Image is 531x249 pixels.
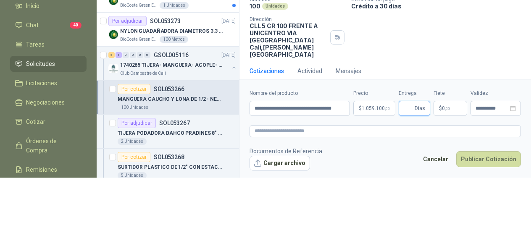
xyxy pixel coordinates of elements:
[351,3,528,10] p: Crédito a 30 días
[130,52,136,58] div: 0
[118,172,147,179] div: 5 Unidades
[120,70,166,77] p: Club Campestre de Cali
[97,81,239,115] a: Por cotizarSOL053266MANGUERA CAUCHO Y LONA DE 1/2 - NEGRA100 Unidades
[10,37,87,52] a: Tareas
[160,36,188,43] div: 100 Metros
[116,52,122,58] div: 1
[262,3,288,10] div: Unidades
[221,51,236,59] p: [DATE]
[221,17,236,25] p: [DATE]
[97,149,239,183] a: Por cotizarSOL053268SURTIDOR PLASTICO DE 1/2" CON ESTACA PARA RIEGO5 Unidades
[118,152,150,162] div: Por cotizar
[434,101,467,116] p: $ 0,00
[26,98,65,107] span: Negociaciones
[456,151,521,167] button: Publicar Cotización
[10,94,87,110] a: Negociaciones
[118,84,150,94] div: Por cotizar
[26,1,39,10] span: Inicio
[10,56,87,72] a: Solicitudes
[108,63,118,73] img: Company Logo
[26,79,57,88] span: Licitaciones
[353,101,395,116] p: $1.059.100,00
[250,3,260,10] p: 100
[154,86,184,92] p: SOL053266
[399,89,430,97] label: Entrega
[250,22,327,58] p: CLL 5 CR 100 FRENTE A UNICENTRO VIA [GEOGRAPHIC_DATA] Cali , [PERSON_NAME][GEOGRAPHIC_DATA]
[26,59,55,68] span: Solicitudes
[118,95,222,103] p: MANGUERA CAUCHO Y LONA DE 1/2 - NEGRA
[154,52,189,58] p: GSOL005116
[10,75,87,91] a: Licitaciones
[297,66,322,76] div: Actividad
[26,21,39,30] span: Chat
[108,52,115,58] div: 5
[445,106,450,111] span: ,00
[336,66,361,76] div: Mensajes
[434,89,467,97] label: Flete
[26,165,57,174] span: Remisiones
[154,154,184,160] p: SOL053268
[118,118,156,128] div: Por adjudicar
[97,13,239,47] a: Por adjudicarSOL053273[DATE] Company LogoNYLON GUADAÑADORA DIAMETROS 3.3 mmBioCosta Green Energy ...
[160,2,189,9] div: 1 Unidades
[70,22,81,29] span: 40
[10,114,87,130] a: Cotizar
[10,162,87,178] a: Remisiones
[120,36,158,43] p: BioCosta Green Energy S.A.S
[150,18,181,24] p: SOL053273
[108,16,147,26] div: Por adjudicar
[120,61,225,69] p: 1740265 TIJERA- MANGUERA- ACOPLE- SURTIDORES
[250,89,350,97] label: Nombre del producto
[10,133,87,158] a: Órdenes de Compra
[353,89,395,97] label: Precio
[250,66,284,76] div: Cotizaciones
[250,147,322,156] p: Documentos de Referencia
[471,89,521,97] label: Validez
[418,151,453,167] button: Cancelar
[144,52,150,58] div: 0
[26,117,45,126] span: Cotizar
[250,156,310,171] button: Cargar archivo
[118,104,152,111] div: 100 Unidades
[442,106,450,111] span: 0
[118,138,147,145] div: 2 Unidades
[120,27,225,35] p: NYLON GUADAÑADORA DIAMETROS 3.3 mm
[137,52,143,58] div: 0
[97,115,239,149] a: Por adjudicarSOL053267TIJERA PODADORA BAHCO PRADINES 8" REF. P126- 22- F2 Unidades
[26,40,45,49] span: Tareas
[439,106,442,111] span: $
[108,50,237,77] a: 5 1 0 0 0 0 GSOL005116[DATE] Company Logo1740265 TIJERA- MANGUERA- ACOPLE- SURTIDORESClub Campest...
[10,17,87,33] a: Chat40
[250,16,327,22] p: Dirección
[120,2,158,9] p: BioCosta Green Energy S.A.S
[123,52,129,58] div: 0
[26,136,79,155] span: Órdenes de Compra
[108,29,118,39] img: Company Logo
[362,106,390,111] span: 1.059.100
[159,120,190,126] p: SOL053267
[118,163,222,171] p: SURTIDOR PLASTICO DE 1/2" CON ESTACA PARA RIEGO
[118,129,222,137] p: TIJERA PODADORA BAHCO PRADINES 8" REF. P126- 22- F
[415,101,425,115] span: Días
[385,106,390,111] span: ,00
